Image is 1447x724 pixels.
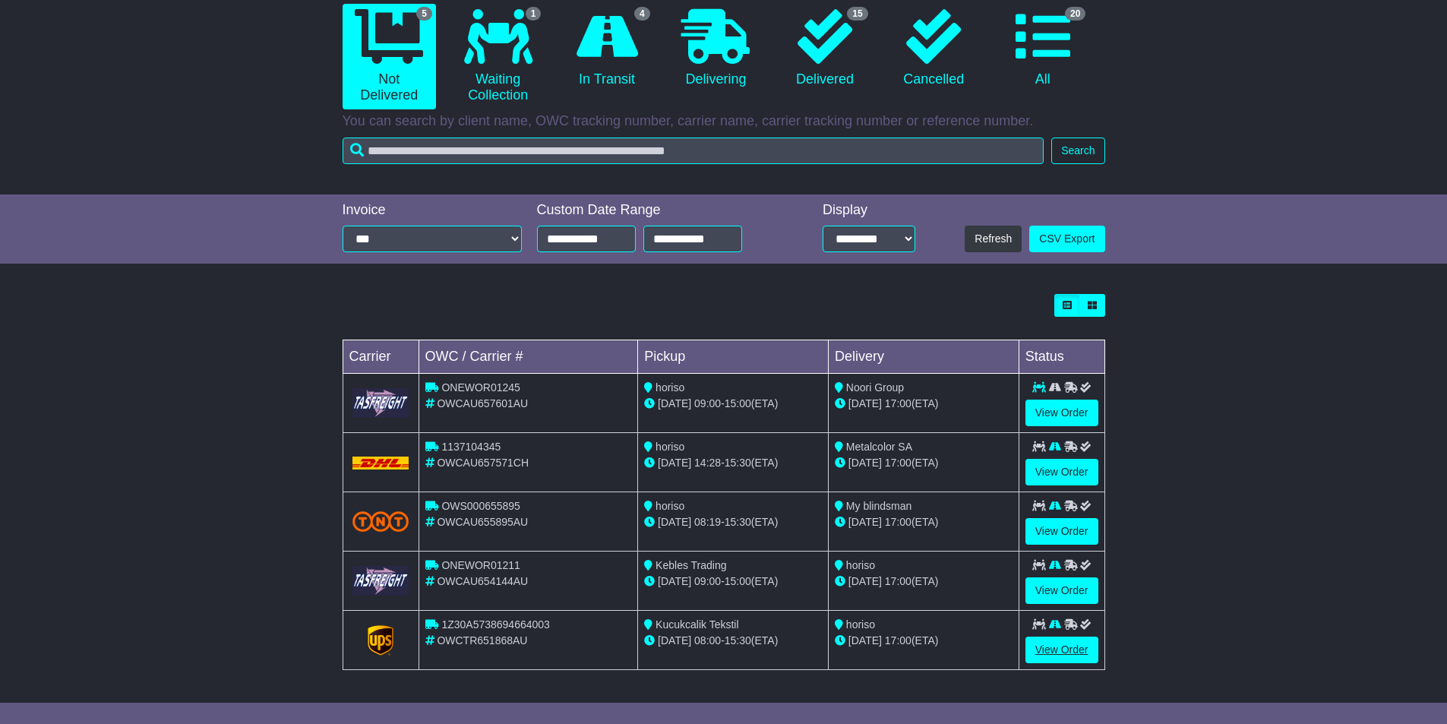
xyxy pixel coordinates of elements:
[694,634,721,647] span: 08:00
[352,511,409,532] img: TNT_Domestic.png
[835,633,1013,649] div: (ETA)
[846,441,912,453] span: Metalcolor SA
[823,202,915,219] div: Display
[846,500,911,512] span: My blindsman
[847,7,867,21] span: 15
[885,457,911,469] span: 17:00
[725,516,751,528] span: 15:30
[835,574,1013,590] div: (ETA)
[848,457,882,469] span: [DATE]
[725,457,751,469] span: 15:30
[1019,340,1104,374] td: Status
[658,397,691,409] span: [DATE]
[658,634,691,647] span: [DATE]
[656,500,684,512] span: horiso
[835,455,1013,471] div: (ETA)
[644,633,822,649] div: - (ETA)
[441,500,520,512] span: OWS000655895
[441,559,520,571] span: ONEWOR01211
[725,575,751,587] span: 15:00
[634,7,650,21] span: 4
[437,575,528,587] span: OWCAU654144AU
[885,516,911,528] span: 17:00
[828,340,1019,374] td: Delivery
[1025,459,1098,485] a: View Order
[656,381,684,394] span: horiso
[658,575,691,587] span: [DATE]
[1025,577,1098,604] a: View Order
[725,397,751,409] span: 15:00
[885,634,911,647] span: 17:00
[846,559,875,571] span: horiso
[1051,138,1104,164] button: Search
[537,202,781,219] div: Custom Date Range
[694,397,721,409] span: 09:00
[368,625,393,656] img: GetCarrierServiceLogo
[846,381,904,394] span: Noori Group
[965,226,1022,252] button: Refresh
[848,634,882,647] span: [DATE]
[656,559,726,571] span: Kebles Trading
[419,340,638,374] td: OWC / Carrier #
[694,516,721,528] span: 08:19
[644,396,822,412] div: - (ETA)
[437,457,529,469] span: OWCAU657571CH
[656,441,684,453] span: horiso
[885,575,911,587] span: 17:00
[343,4,436,109] a: 5 Not Delivered
[638,340,829,374] td: Pickup
[848,516,882,528] span: [DATE]
[848,575,882,587] span: [DATE]
[441,441,501,453] span: 1137104345
[1025,518,1098,545] a: View Order
[996,4,1089,93] a: 20 All
[644,514,822,530] div: - (ETA)
[887,4,981,93] a: Cancelled
[658,457,691,469] span: [DATE]
[846,618,875,631] span: horiso
[451,4,545,109] a: 1 Waiting Collection
[885,397,911,409] span: 17:00
[656,618,738,631] span: Kucukcalik Tekstil
[441,381,520,394] span: ONEWOR01245
[669,4,763,93] a: Delivering
[1065,7,1085,21] span: 20
[343,340,419,374] td: Carrier
[778,4,871,93] a: 15 Delivered
[416,7,432,21] span: 5
[352,457,409,469] img: DHL.png
[694,457,721,469] span: 14:28
[352,566,409,596] img: GetCarrierServiceLogo
[694,575,721,587] span: 09:00
[644,455,822,471] div: - (ETA)
[848,397,882,409] span: [DATE]
[835,514,1013,530] div: (ETA)
[343,202,522,219] div: Invoice
[352,388,409,418] img: GetCarrierServiceLogo
[437,634,527,647] span: OWCTR651868AU
[1029,226,1104,252] a: CSV Export
[1025,637,1098,663] a: View Order
[526,7,542,21] span: 1
[560,4,653,93] a: 4 In Transit
[644,574,822,590] div: - (ETA)
[835,396,1013,412] div: (ETA)
[343,113,1105,130] p: You can search by client name, OWC tracking number, carrier name, carrier tracking number or refe...
[658,516,691,528] span: [DATE]
[1025,400,1098,426] a: View Order
[437,397,528,409] span: OWCAU657601AU
[441,618,549,631] span: 1Z30A5738694664003
[725,634,751,647] span: 15:30
[437,516,528,528] span: OWCAU655895AU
